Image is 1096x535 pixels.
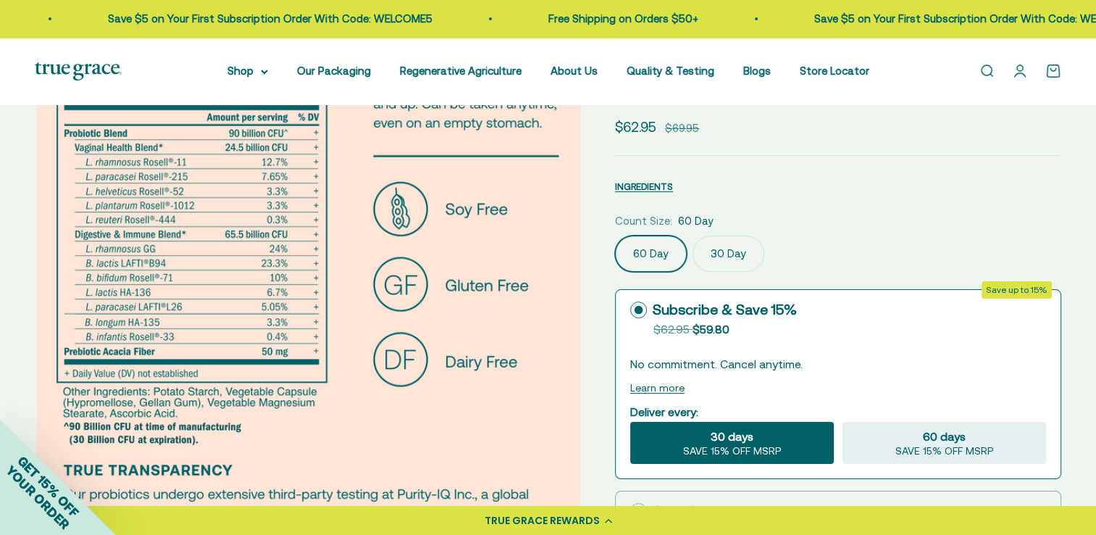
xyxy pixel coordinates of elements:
[227,62,268,80] summary: Shop
[758,10,1083,28] p: Save $5 on Your First Subscription Order With Code: WELCOME5
[3,463,72,532] span: YOUR ORDER
[665,120,699,137] compare-at-price: $69.95
[800,65,869,77] a: Store Locator
[400,65,522,77] a: Regenerative Agriculture
[551,65,598,77] a: About Us
[615,181,673,192] span: INGREDIENTS
[743,65,771,77] a: Blogs
[52,10,377,28] p: Save $5 on Your First Subscription Order With Code: WELCOME5
[615,178,673,195] button: INGREDIENTS
[627,65,714,77] a: Quality & Testing
[297,65,371,77] a: Our Packaging
[485,513,600,528] div: TRUE GRACE REWARDS
[14,452,82,520] span: GET 15% OFF
[493,12,643,25] a: Free Shipping on Orders $50+
[615,116,656,138] sale-price: $62.95
[678,212,714,230] span: 60 Day
[615,212,672,230] legend: Count Size:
